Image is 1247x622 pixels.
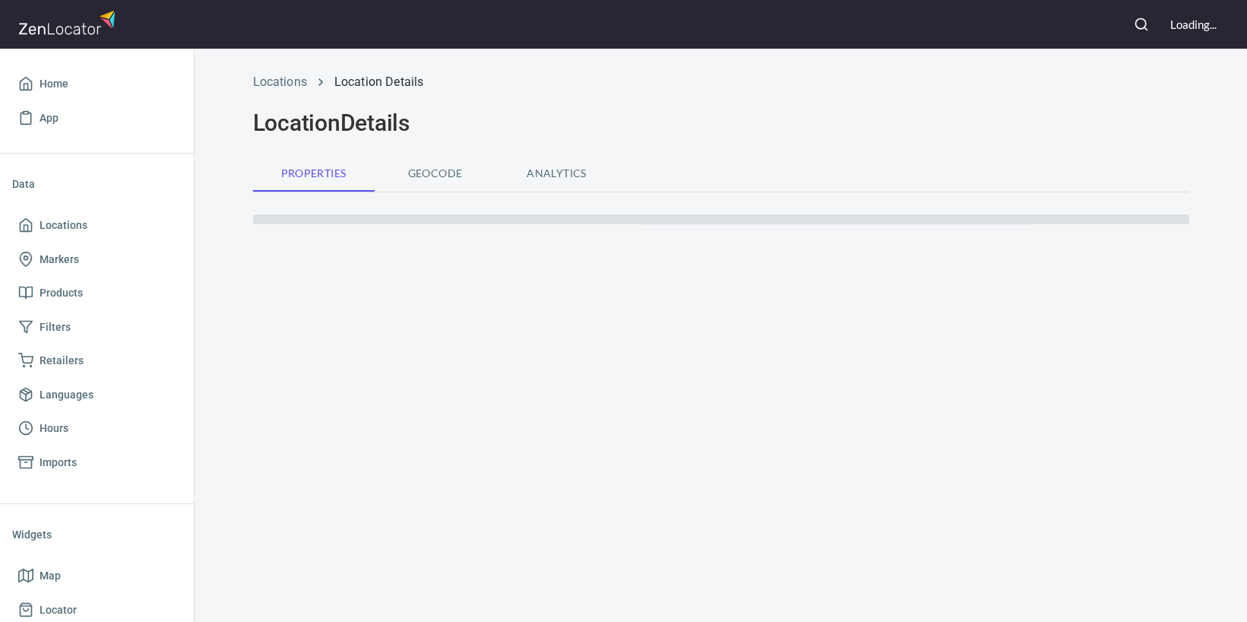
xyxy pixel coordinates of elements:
span: Geocode [384,164,487,183]
span: Markers [40,250,79,269]
a: Location Details [334,75,423,89]
a: Hours [12,411,182,446]
span: App [40,109,59,128]
span: Locations [40,216,87,235]
span: Map [40,566,61,586]
a: Markers [12,243,182,277]
img: zenlocator [18,6,120,39]
a: Locations [12,208,182,243]
div: Loading... [1170,17,1217,33]
a: Products [12,276,182,310]
span: Home [40,75,68,94]
span: Imports [40,453,77,472]
a: Languages [12,378,182,412]
h2: Location Details [253,109,1189,137]
a: Home [12,67,182,101]
a: Filters [12,310,182,344]
span: Properties [262,164,366,183]
span: Products [40,284,83,303]
li: Data [12,166,182,202]
button: Search [1125,8,1158,41]
a: Retailers [12,344,182,378]
span: Locator [40,601,77,620]
a: Imports [12,446,182,480]
nav: breadcrumb [253,73,1189,91]
a: App [12,101,182,135]
span: Retailers [40,351,84,370]
a: Locations [253,75,307,89]
span: Analytics [505,164,609,183]
li: Widgets [12,516,182,553]
span: Languages [40,386,93,405]
span: Hours [40,419,68,438]
a: Map [12,559,182,593]
span: Filters [40,318,71,337]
